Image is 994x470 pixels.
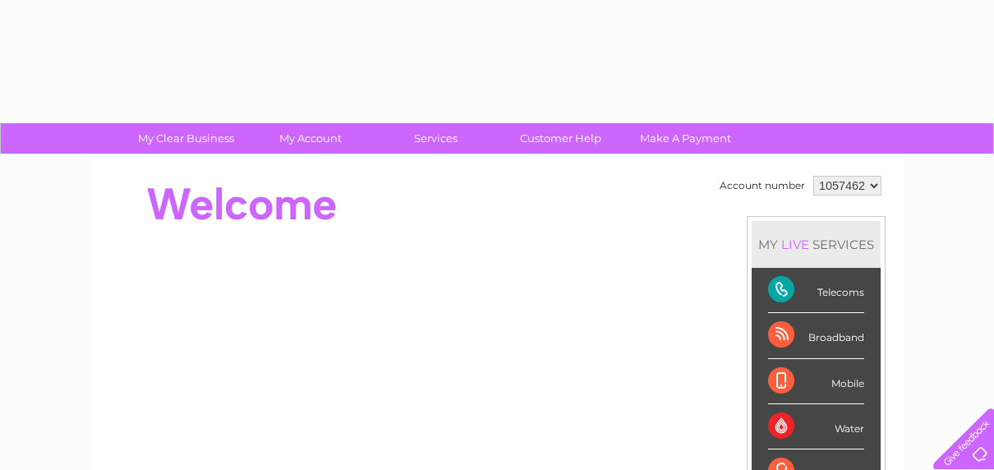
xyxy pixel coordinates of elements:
[493,123,628,154] a: Customer Help
[243,123,379,154] a: My Account
[716,172,809,200] td: Account number
[618,123,753,154] a: Make A Payment
[368,123,504,154] a: Services
[752,221,881,268] div: MY SERVICES
[768,268,864,313] div: Telecoms
[118,123,254,154] a: My Clear Business
[778,237,812,252] div: LIVE
[768,359,864,404] div: Mobile
[768,313,864,358] div: Broadband
[768,404,864,449] div: Water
